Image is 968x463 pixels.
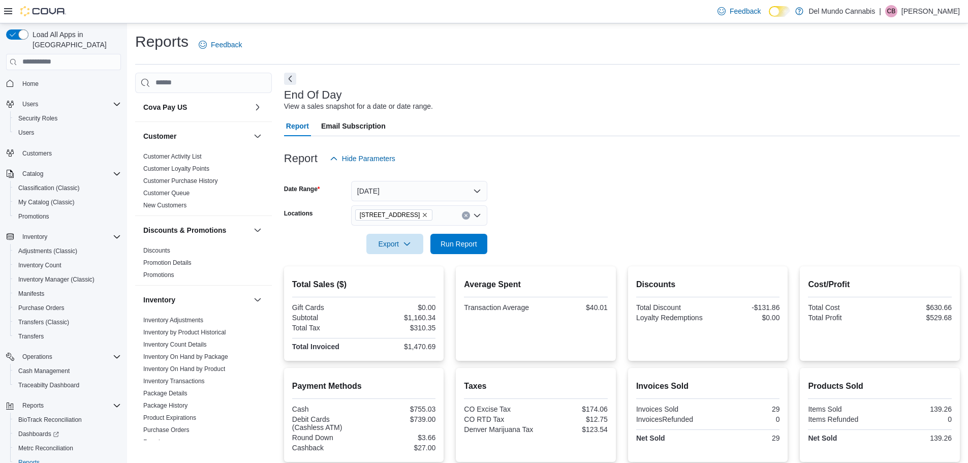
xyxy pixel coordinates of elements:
[636,434,665,442] strong: Net Sold
[292,303,362,312] div: Gift Cards
[10,195,125,209] button: My Catalog (Classic)
[292,415,362,431] div: Debit Cards (Cashless ATM)
[18,351,56,363] button: Operations
[143,271,174,279] span: Promotions
[10,378,125,392] button: Traceabilty Dashboard
[18,367,70,375] span: Cash Management
[18,416,82,424] span: BioTrack Reconciliation
[284,101,433,112] div: View a sales snapshot for a date or date range.
[143,438,165,446] span: Reorder
[462,211,470,220] button: Clear input
[10,364,125,378] button: Cash Management
[18,290,44,298] span: Manifests
[360,210,420,220] span: [STREET_ADDRESS]
[143,378,205,385] a: Inventory Transactions
[252,130,264,142] button: Customer
[143,225,249,235] button: Discounts & Promotions
[18,184,80,192] span: Classification (Classic)
[14,182,84,194] a: Classification (Classic)
[10,287,125,301] button: Manifests
[464,303,534,312] div: Transaction Average
[18,198,75,206] span: My Catalog (Classic)
[355,209,433,221] span: 2394 S Broadway
[143,402,188,409] a: Package History
[538,303,608,312] div: $40.01
[2,167,125,181] button: Catalog
[2,398,125,413] button: Reports
[284,89,342,101] h3: End Of Day
[18,399,48,412] button: Reports
[143,152,202,161] span: Customer Activity List
[10,329,125,344] button: Transfers
[10,244,125,258] button: Adjustments (Classic)
[636,279,780,291] h2: Discounts
[14,127,38,139] a: Users
[321,116,386,136] span: Email Subscription
[18,304,65,312] span: Purchase Orders
[252,101,264,113] button: Cova Pay US
[284,185,320,193] label: Date Range
[366,405,435,413] div: $755.03
[143,189,190,197] span: Customer Queue
[18,77,121,90] span: Home
[143,439,165,446] a: Reorder
[143,131,249,141] button: Customer
[808,303,878,312] div: Total Cost
[14,365,121,377] span: Cash Management
[18,275,95,284] span: Inventory Manager (Classic)
[887,5,896,17] span: CB
[14,365,74,377] a: Cash Management
[135,150,272,215] div: Customer
[808,434,837,442] strong: Net Sold
[473,211,481,220] button: Open list of options
[366,415,435,423] div: $739.00
[284,209,313,218] label: Locations
[22,353,52,361] span: Operations
[143,259,192,266] a: Promotion Details
[284,73,296,85] button: Next
[18,318,69,326] span: Transfers (Classic)
[14,273,121,286] span: Inventory Manager (Classic)
[18,168,121,180] span: Catalog
[366,444,435,452] div: $27.00
[18,247,77,255] span: Adjustments (Classic)
[808,5,875,17] p: Del Mundo Cannabis
[10,258,125,272] button: Inventory Count
[22,149,52,158] span: Customers
[14,316,73,328] a: Transfers (Classic)
[143,426,190,434] span: Purchase Orders
[636,380,780,392] h2: Invoices Sold
[18,98,42,110] button: Users
[18,381,79,389] span: Traceabilty Dashboard
[882,314,952,322] div: $529.68
[143,389,188,397] span: Package Details
[14,414,86,426] a: BioTrack Reconciliation
[143,341,207,349] span: Inventory Count Details
[18,261,61,269] span: Inventory Count
[882,415,952,423] div: 0
[14,210,121,223] span: Promotions
[143,259,192,267] span: Promotion Details
[366,434,435,442] div: $3.66
[422,212,428,218] button: Remove 2394 S Broadway from selection in this group
[22,100,38,108] span: Users
[143,402,188,410] span: Package History
[14,245,121,257] span: Adjustments (Classic)
[20,6,66,16] img: Cova
[18,78,43,90] a: Home
[143,353,228,360] a: Inventory On Hand by Package
[292,314,362,322] div: Subtotal
[28,29,121,50] span: Load All Apps in [GEOGRAPHIC_DATA]
[143,102,187,112] h3: Cova Pay US
[18,168,47,180] button: Catalog
[292,444,362,452] div: Cashback
[14,273,99,286] a: Inventory Manager (Classic)
[808,279,952,291] h2: Cost/Profit
[14,112,121,125] span: Security Roles
[10,181,125,195] button: Classification (Classic)
[143,190,190,197] a: Customer Queue
[143,102,249,112] button: Cova Pay US
[284,152,318,165] h3: Report
[143,414,196,422] span: Product Expirations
